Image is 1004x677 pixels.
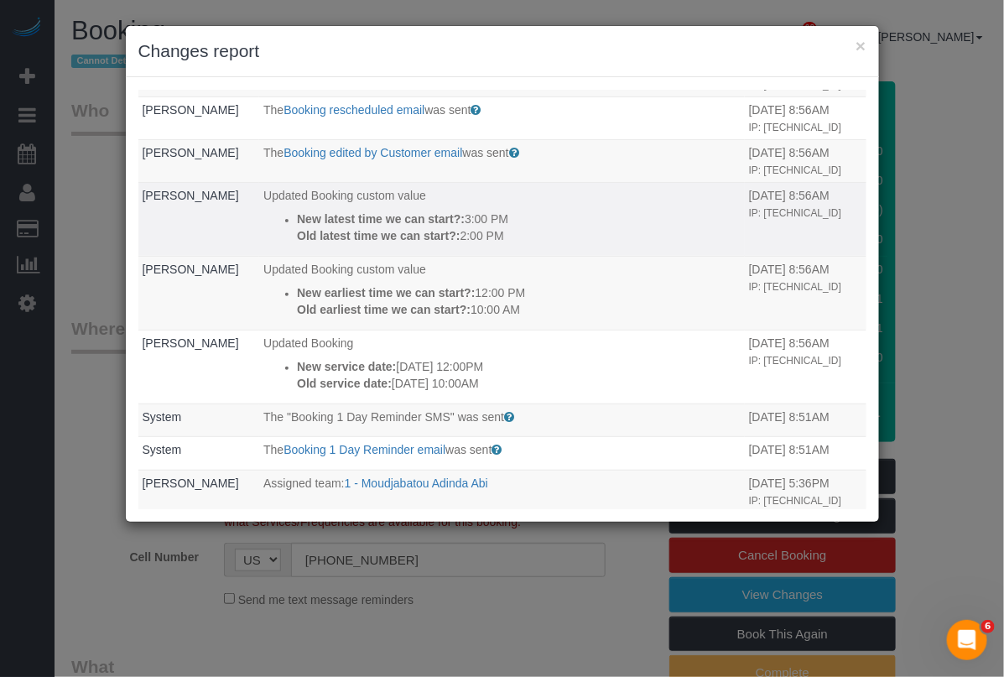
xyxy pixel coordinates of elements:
[749,495,841,507] small: IP: [TECHNICAL_ID]
[284,443,445,456] a: Booking 1 Day Reminder email
[297,358,741,375] p: [DATE] 12:00PM
[138,139,260,182] td: Who
[947,620,987,660] iframe: Intercom live chat
[297,286,475,299] strong: New earliest time we can start?:
[745,139,866,182] td: When
[143,443,182,456] a: System
[284,103,424,117] a: Booking rescheduled email
[745,404,866,437] td: When
[259,96,745,139] td: What
[259,139,745,182] td: What
[138,437,260,471] td: Who
[749,79,841,91] small: IP: [TECHNICAL_ID]
[424,103,471,117] span: was sent
[143,146,239,159] a: [PERSON_NAME]
[259,404,745,437] td: What
[745,470,866,513] td: When
[284,146,462,159] a: Booking edited by Customer email
[259,437,745,471] td: What
[745,437,866,471] td: When
[138,39,866,64] h3: Changes report
[345,477,488,490] a: 1 - Moudjabatou Adinda Abi
[259,330,745,404] td: What
[745,256,866,330] td: When
[745,96,866,139] td: When
[259,182,745,256] td: What
[263,477,345,490] span: Assigned team:
[745,330,866,404] td: When
[138,470,260,513] td: Who
[297,284,741,301] p: 12:00 PM
[138,330,260,404] td: Who
[143,410,182,424] a: System
[263,443,284,456] span: The
[749,207,841,219] small: IP: [TECHNICAL_ID]
[297,212,465,226] strong: New latest time we can start?:
[749,281,841,293] small: IP: [TECHNICAL_ID]
[263,263,426,276] span: Updated Booking custom value
[263,146,284,159] span: The
[143,103,239,117] a: [PERSON_NAME]
[445,443,492,456] span: was sent
[126,26,879,522] sui-modal: Changes report
[263,410,504,424] span: The "Booking 1 Day Reminder SMS" was sent
[981,620,995,633] span: 6
[297,229,460,242] strong: Old latest time we can start?:
[263,189,426,202] span: Updated Booking custom value
[749,122,841,133] small: IP: [TECHNICAL_ID]
[138,182,260,256] td: Who
[259,470,745,513] td: What
[297,375,741,392] p: [DATE] 10:00AM
[745,182,866,256] td: When
[297,301,741,318] p: 10:00 AM
[263,103,284,117] span: The
[749,355,841,367] small: IP: [TECHNICAL_ID]
[297,377,392,390] strong: Old service date:
[297,211,741,227] p: 3:00 PM
[143,263,239,276] a: [PERSON_NAME]
[749,164,841,176] small: IP: [TECHNICAL_ID]
[463,146,509,159] span: was sent
[856,37,866,55] button: ×
[138,96,260,139] td: Who
[138,404,260,437] td: Who
[138,256,260,330] td: Who
[297,227,741,244] p: 2:00 PM
[143,477,239,490] a: [PERSON_NAME]
[143,336,239,350] a: [PERSON_NAME]
[143,189,239,202] a: [PERSON_NAME]
[263,336,353,350] span: Updated Booking
[297,303,471,316] strong: Old earliest time we can start?:
[297,360,396,373] strong: New service date:
[259,256,745,330] td: What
